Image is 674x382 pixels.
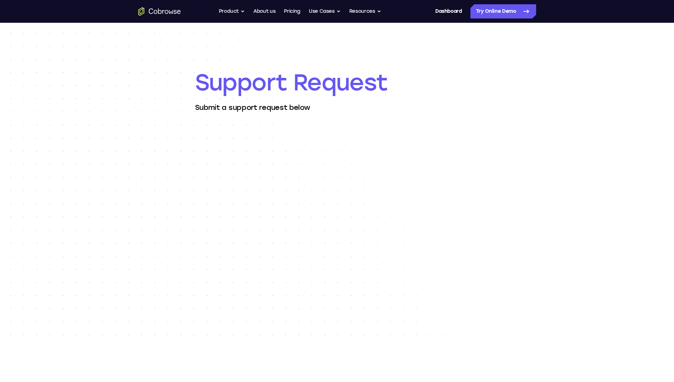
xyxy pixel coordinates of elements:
[435,4,462,18] a: Dashboard
[470,4,536,18] a: Try Online Demo
[253,4,275,18] a: About us
[219,4,245,18] button: Product
[195,68,479,97] h1: Support Request
[309,4,341,18] button: Use Cases
[284,4,300,18] a: Pricing
[138,7,181,16] a: Go to the home page
[349,4,381,18] button: Resources
[195,129,479,374] iframe: Form 0
[195,102,479,112] p: Submit a support request below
